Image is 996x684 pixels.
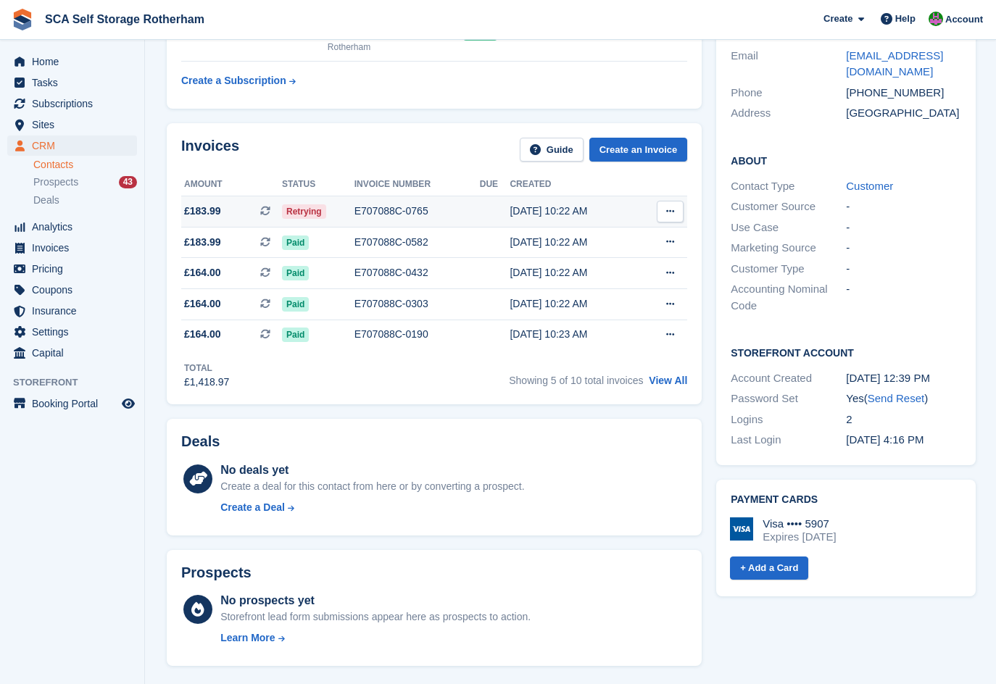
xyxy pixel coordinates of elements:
a: menu [7,301,137,321]
th: Status [282,173,354,196]
span: £164.00 [184,265,221,280]
span: Deals [33,193,59,207]
span: Prospects [33,175,78,189]
div: [PHONE_NUMBER] [846,85,961,101]
div: [DATE] 12:39 PM [846,370,961,387]
span: £164.00 [184,327,221,342]
span: £164.00 [184,296,221,312]
a: menu [7,135,137,156]
div: [DATE] 10:22 AM [510,296,637,312]
div: No prospects yet [220,592,531,609]
span: Coupons [32,280,119,300]
span: Sites [32,114,119,135]
div: Visa •••• 5907 [763,517,836,530]
h2: About [731,153,961,167]
div: Accounting Nominal Code [731,281,846,314]
div: Account Created [731,370,846,387]
a: Preview store [120,395,137,412]
div: Learn More [220,630,275,646]
span: Insurance [32,301,119,321]
span: Paid [282,235,309,250]
div: Password Set [731,391,846,407]
a: [EMAIL_ADDRESS][DOMAIN_NAME] [846,49,943,78]
a: Contacts [33,158,137,172]
time: 2025-01-20 16:16:31 UTC [846,433,924,446]
span: Tasks [32,72,119,93]
span: Paid [282,328,309,342]
span: Showing 5 of 10 total invoices [509,375,643,386]
span: Storefront [13,375,144,390]
a: menu [7,72,137,93]
img: Visa Logo [730,517,753,541]
div: 43 [119,176,137,188]
a: menu [7,259,137,279]
span: Help [895,12,916,26]
a: Customer [846,180,893,192]
span: Home [32,51,119,72]
div: - [846,220,961,236]
div: E707088C-0432 [354,265,480,280]
h2: Storefront Account [731,345,961,359]
span: Analytics [32,217,119,237]
div: E707088C-0765 [354,204,480,219]
div: E707088C-0303 [354,296,480,312]
a: Prospects 43 [33,175,137,190]
span: Invoices [32,238,119,258]
div: Address [731,105,846,122]
a: menu [7,51,137,72]
span: ( ) [864,392,928,404]
div: Total [184,362,229,375]
a: Deals [33,193,137,208]
span: Retrying [282,204,326,219]
a: SCA Self Storage Rotherham [39,7,210,31]
img: Sarah Race [929,12,943,26]
span: Create [823,12,852,26]
a: + Add a Card [730,556,808,580]
div: Expires [DATE] [763,530,836,543]
div: Yes [846,391,961,407]
div: - [846,261,961,278]
a: Learn More [220,630,531,646]
div: [GEOGRAPHIC_DATA] [846,105,961,122]
div: E707088C-0190 [354,327,480,342]
span: Booking Portal [32,393,119,414]
a: Guide [520,138,584,162]
th: Invoice number [354,173,480,196]
div: Use Case [731,220,846,236]
div: Email [731,48,846,80]
span: Capital [32,343,119,363]
span: Paid [282,266,309,280]
a: Create a Deal [220,500,524,515]
h2: Deals [181,433,220,450]
th: Due [480,173,510,196]
a: menu [7,280,137,300]
div: - [846,199,961,215]
div: Logins [731,412,846,428]
div: 2 [846,412,961,428]
div: - [846,281,961,314]
span: CRM [32,135,119,156]
a: menu [7,114,137,135]
div: [DATE] 10:23 AM [510,327,637,342]
div: Contact Type [731,178,846,195]
a: menu [7,322,137,342]
div: [DATE] 10:22 AM [510,204,637,219]
div: £1,418.97 [184,375,229,390]
a: Send Reset [868,392,924,404]
a: menu [7,217,137,237]
div: [DATE] 10:22 AM [510,265,637,280]
div: Create a Subscription [181,73,286,88]
a: menu [7,238,137,258]
div: Create a Deal [220,500,285,515]
h2: Prospects [181,564,252,581]
span: Subscriptions [32,93,119,114]
div: Marketing Source [731,240,846,256]
img: stora-icon-8386f47178a22dfd0bd8f6a31ec36ba5ce8667c1dd55bd0f319d3a0aa187defe.svg [12,9,33,30]
div: E707088C-0582 [354,235,480,250]
th: Created [510,173,637,196]
a: menu [7,343,137,363]
span: Paid [282,297,309,312]
a: Create a Subscription [181,67,296,94]
a: Create an Invoice [589,138,688,162]
div: Create a deal for this contact from here or by converting a prospect. [220,479,524,494]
